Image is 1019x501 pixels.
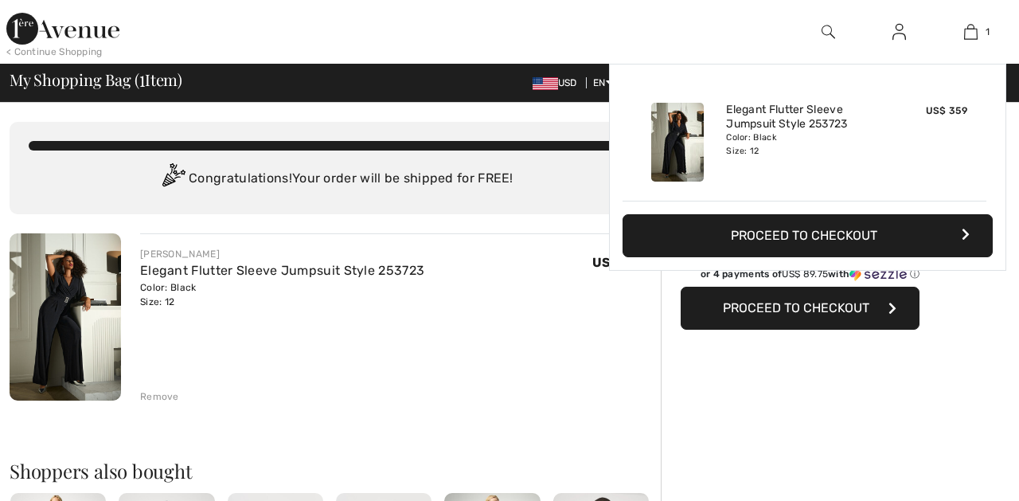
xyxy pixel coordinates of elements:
[10,72,182,88] span: My Shopping Bag ( Item)
[593,77,613,88] span: EN
[10,233,121,401] img: Elegant Flutter Sleeve Jumpsuit Style 253723
[964,22,978,41] img: My Bag
[651,103,704,182] img: Elegant Flutter Sleeve Jumpsuit Style 253723
[140,280,424,309] div: Color: Black Size: 12
[533,77,558,90] img: US Dollar
[926,105,967,116] span: US$ 359
[986,25,990,39] span: 1
[140,247,424,261] div: [PERSON_NAME]
[140,389,179,404] div: Remove
[6,13,119,45] img: 1ère Avenue
[157,163,189,195] img: Congratulation2.svg
[6,45,103,59] div: < Continue Shopping
[822,22,835,41] img: search the website
[726,131,883,157] div: Color: Black Size: 12
[726,103,883,131] a: Elegant Flutter Sleeve Jumpsuit Style 253723
[935,22,1005,41] a: 1
[533,77,584,88] span: USD
[140,263,424,278] a: Elegant Flutter Sleeve Jumpsuit Style 253723
[592,255,648,270] span: US$ 359
[892,22,906,41] img: My Info
[880,22,919,42] a: Sign In
[139,68,145,88] span: 1
[623,214,993,257] button: Proceed to Checkout
[29,163,642,195] div: Congratulations! Your order will be shipped for FREE!
[10,461,661,480] h2: Shoppers also bought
